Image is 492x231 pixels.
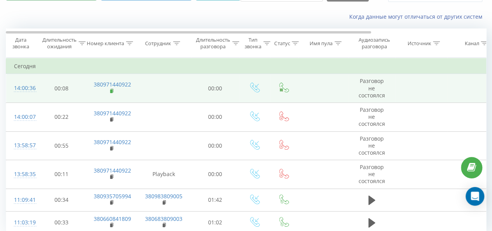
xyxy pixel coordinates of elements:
div: 14:00:36 [14,81,30,96]
div: Аудиозапись разговора [355,37,393,50]
div: Статус [274,40,290,47]
a: 380983809005 [145,192,182,200]
a: Когда данные могут отличаться от других систем [349,13,486,20]
div: 13:58:57 [14,138,30,153]
a: 380971440922 [94,138,131,146]
a: 380683809003 [145,215,182,222]
div: 13:58:35 [14,167,30,182]
td: 00:00 [191,74,240,103]
span: Разговор не состоялся [359,163,385,185]
div: 14:00:07 [14,109,30,125]
td: 00:22 [37,102,86,131]
div: Тип звонка [245,37,261,50]
span: Разговор не состоялся [359,135,385,156]
td: 00:11 [37,160,86,189]
a: 380971440922 [94,109,131,117]
td: Playback [137,160,191,189]
td: 00:08 [37,74,86,103]
div: 11:03:19 [14,215,30,230]
td: 00:34 [37,189,86,211]
div: Номер клиента [87,40,124,47]
div: Open Intercom Messenger [466,187,484,206]
td: 01:42 [191,189,240,211]
span: Разговор не состоялся [359,77,385,99]
div: Сотрудник [145,40,171,47]
td: 00:00 [191,131,240,160]
span: Разговор не состоялся [359,106,385,127]
div: Длительность разговора [196,37,230,50]
div: Длительность ожидания [42,37,77,50]
td: 00:00 [191,160,240,189]
td: 00:00 [191,102,240,131]
a: 380660841809 [94,215,131,222]
a: 380971440922 [94,167,131,174]
div: Источник [407,40,431,47]
td: 00:55 [37,131,86,160]
div: Имя пула [310,40,333,47]
div: Дата звонка [6,37,35,50]
a: 380971440922 [94,81,131,88]
div: Канал [464,40,479,47]
div: 11:09:41 [14,192,30,208]
a: 380935705994 [94,192,131,200]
